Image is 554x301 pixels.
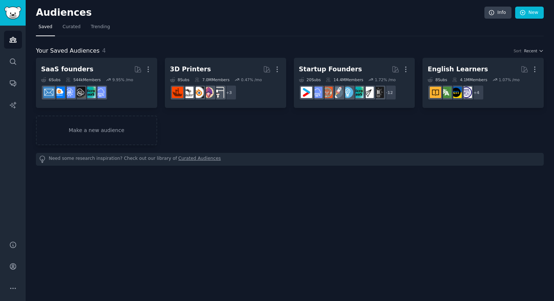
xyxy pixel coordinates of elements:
img: ender3 [182,87,193,98]
div: 3D Printers [170,65,211,74]
img: language_exchange [440,87,451,98]
div: 7.0M Members [195,77,229,82]
div: + 12 [381,85,396,100]
div: + 4 [469,85,484,100]
img: startups [332,87,343,98]
img: EnglishLearning [450,87,462,98]
img: EntrepreneurRideAlong [321,87,333,98]
a: Info [484,7,511,19]
span: 4 [102,47,106,54]
h2: Audiences [36,7,484,19]
div: 20 Sub s [299,77,321,82]
button: Recent [524,48,544,53]
a: Curated [60,21,83,36]
div: English Learners [428,65,488,74]
a: 3D Printers8Subs7.0MMembers0.47% /mo+33Dprinting3Dmodelingblenderender3FixMyPrint [165,58,286,108]
a: English Learners8Subs4.1MMembers1.07% /mo+4languagelearningEnglishLearninglanguage_exchangeLearnE... [422,58,544,108]
span: Recent [524,48,537,53]
img: B2BSaaS [53,87,65,98]
img: SaaS [311,87,322,98]
div: 1.07 % /mo [499,77,520,82]
div: Startup Founders [299,65,362,74]
span: Trending [91,24,110,30]
img: Business_Ideas [373,87,384,98]
a: Make a new audience [36,116,157,145]
div: 0.47 % /mo [241,77,262,82]
a: Curated Audiences [178,155,221,163]
a: SaaS founders6Subs544kMembers9.95% /moSaaSmicrosaasNoCodeSaaSSaaSSalesB2BSaaSSaaS_Email_Marketing [36,58,157,108]
img: startups_promotion [362,87,374,98]
img: blender [192,87,204,98]
div: 6 Sub s [41,77,60,82]
span: Saved [38,24,52,30]
div: Sort [514,48,522,53]
a: Startup Founders20Subs14.4MMembers1.72% /mo+12Business_Ideasstartups_promotionmicrosaasEntreprene... [294,58,415,108]
img: FixMyPrint [172,87,183,98]
div: Need some research inspiration? Check out our library of [36,153,544,166]
img: SaaS_Email_Marketing [43,87,55,98]
a: New [515,7,544,19]
img: 3Dmodeling [203,87,214,98]
div: 8 Sub s [170,77,189,82]
img: microsaas [84,87,96,98]
img: Entrepreneur [342,87,353,98]
div: 8 Sub s [428,77,447,82]
div: + 3 [221,85,237,100]
img: startup [301,87,312,98]
div: 1.72 % /mo [375,77,396,82]
img: SaaS [95,87,106,98]
img: microsaas [352,87,363,98]
img: GummySearch logo [4,7,21,19]
img: 3Dprinting [213,87,224,98]
span: Curated [63,24,81,30]
img: NoCodeSaaS [74,87,85,98]
img: LearnEnglishOnReddit [430,87,441,98]
img: SaaSSales [64,87,75,98]
div: 544k Members [66,77,101,82]
span: Your Saved Audiences [36,46,100,56]
div: 9.95 % /mo [112,77,133,82]
a: Trending [88,21,112,36]
a: Saved [36,21,55,36]
div: SaaS founders [41,65,93,74]
div: 14.4M Members [326,77,363,82]
img: languagelearning [461,87,472,98]
div: 4.1M Members [452,77,487,82]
